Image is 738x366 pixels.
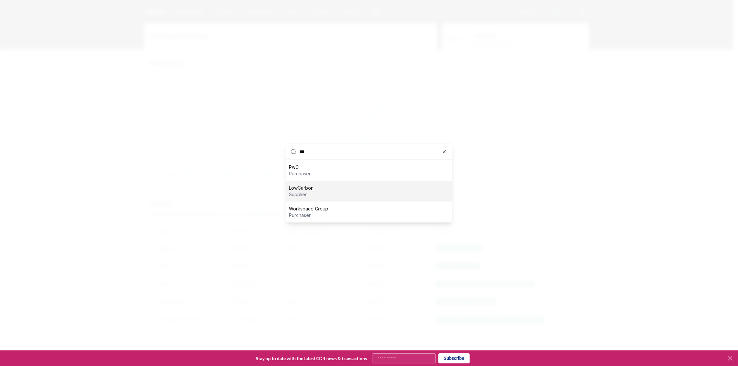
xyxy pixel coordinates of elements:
p: Workspace Group [289,205,328,212]
p: PwC [289,164,311,170]
p: supplier [289,191,314,197]
p: purchaser [289,212,328,218]
p: purchaser [289,170,311,177]
p: LowCarbon [289,184,314,191]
